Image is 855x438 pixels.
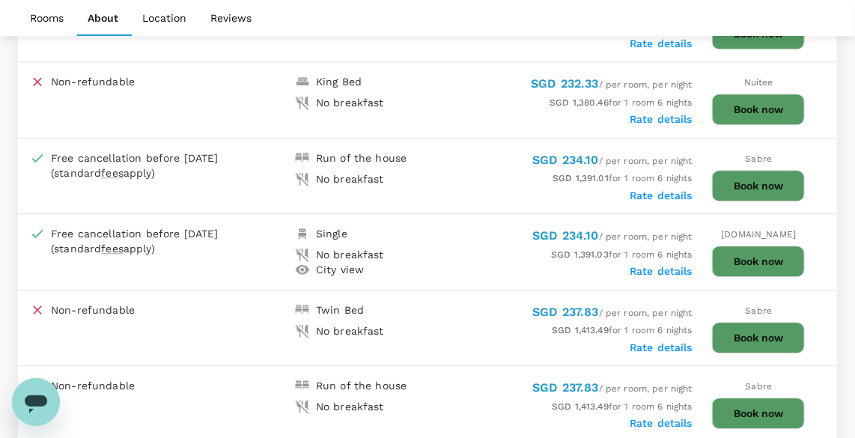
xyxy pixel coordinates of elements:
[532,228,599,243] span: SGD 234.10
[316,226,347,241] div: Single
[552,401,609,412] span: SGD 1,413.49
[532,380,599,395] span: SGD 237.83
[551,249,609,260] span: SGD 1,391.03
[531,76,599,91] span: SGD 232.33
[316,399,384,414] div: No breakfast
[51,302,135,317] p: Non-refundable
[552,325,693,335] span: for 1 room 6 nights
[316,171,384,186] div: No breakfast
[295,302,310,317] img: double-bed-icon
[552,401,693,412] span: for 1 room 6 nights
[712,170,805,201] button: Book now
[295,150,310,165] img: double-bed-icon
[531,79,693,90] span: / per room, per night
[101,167,124,179] span: fees
[51,150,295,180] div: Free cancellation before [DATE] (standard apply)
[30,10,64,25] p: Rooms
[553,173,693,183] span: for 1 room 6 nights
[712,94,805,125] button: Book now
[712,322,805,353] button: Book now
[295,74,310,89] img: king-bed-icon
[316,150,407,165] div: Run of the house
[630,265,693,277] label: Rate details
[712,398,805,429] button: Book now
[101,243,124,255] span: fees
[316,247,384,262] div: No breakfast
[630,417,693,429] label: Rate details
[51,226,295,256] div: Free cancellation before [DATE] (standard apply)
[746,153,773,164] span: Sabre
[712,246,805,277] button: Book now
[316,95,384,110] div: No breakfast
[744,77,773,88] span: Nuitee
[551,249,693,260] span: for 1 room 6 nights
[316,74,362,89] div: King Bed
[630,37,693,49] label: Rate details
[295,226,310,241] img: single-bed-icon
[295,378,310,393] img: double-bed-icon
[746,305,773,316] span: Sabre
[550,97,609,108] span: SGD 1,380.46
[316,323,384,338] div: No breakfast
[316,262,364,277] div: City view
[12,378,60,426] iframe: Button to launch messaging window
[532,383,693,394] span: / per room, per night
[51,74,135,89] p: Non-refundable
[746,381,773,392] span: Sabre
[316,378,407,393] div: Run of the house
[553,173,609,183] span: SGD 1,391.01
[721,229,796,240] span: [DOMAIN_NAME]
[316,302,364,317] div: Twin Bed
[532,305,599,319] span: SGD 237.83
[532,156,693,166] span: / per room, per night
[51,378,135,393] p: Non-refundable
[88,10,118,25] p: About
[532,153,599,167] span: SGD 234.10
[630,113,693,125] label: Rate details
[630,341,693,353] label: Rate details
[210,10,252,25] p: Reviews
[532,308,693,318] span: / per room, per night
[532,231,693,242] span: / per room, per night
[552,325,609,335] span: SGD 1,413.49
[550,97,693,108] span: for 1 room 6 nights
[630,189,693,201] label: Rate details
[142,10,186,25] p: Location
